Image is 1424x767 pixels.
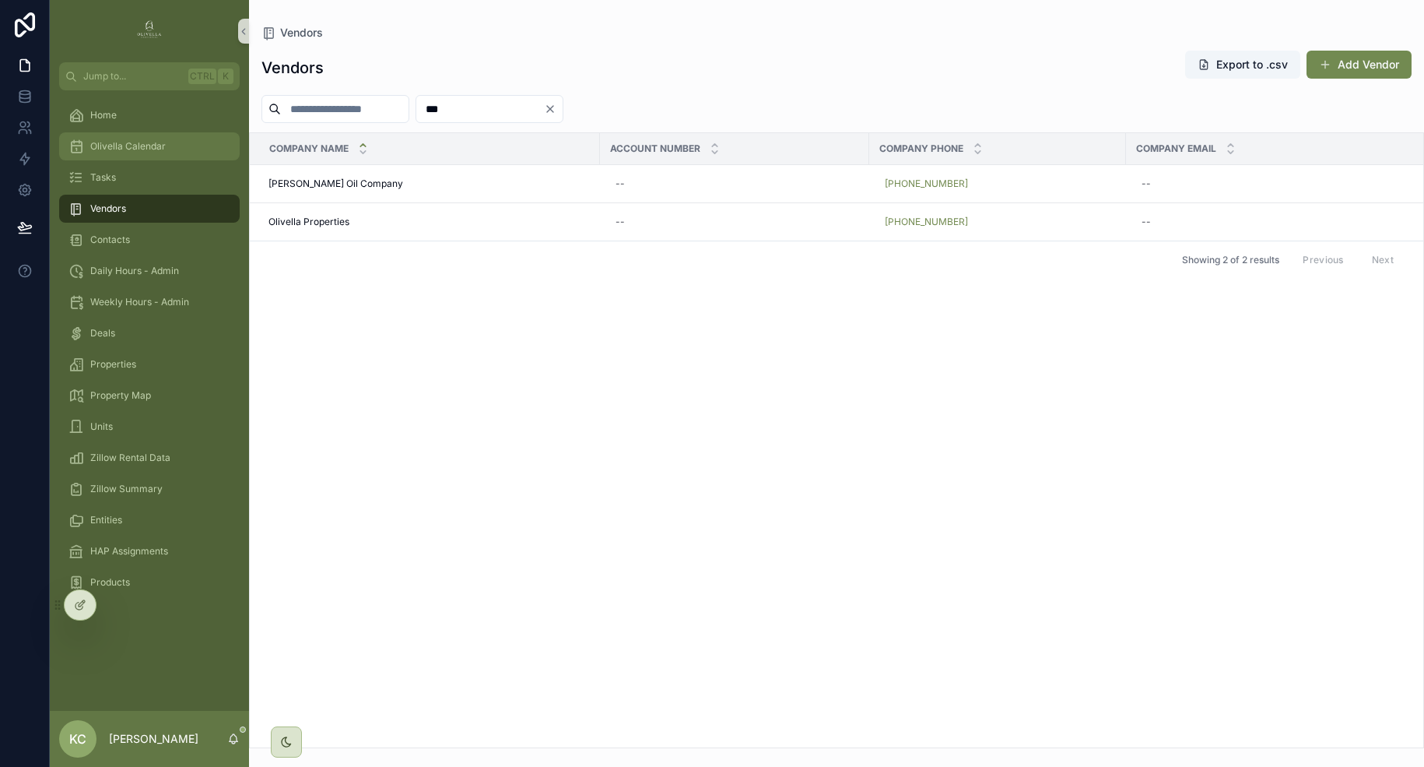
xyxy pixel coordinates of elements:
[90,109,117,121] span: Home
[616,216,625,228] div: --
[59,413,240,441] a: Units
[90,452,170,464] span: Zillow Rental Data
[261,57,324,79] h1: Vendors
[59,382,240,410] a: Property Map
[90,171,116,184] span: Tasks
[1142,216,1151,228] div: --
[879,171,1117,196] a: [PHONE_NUMBER]
[1182,254,1279,266] span: Showing 2 of 2 results
[885,178,968,190] a: [PHONE_NUMBER]
[269,142,349,155] span: Company Name
[90,576,130,589] span: Products
[90,420,113,433] span: Units
[59,132,240,160] a: Olivella Calendar
[616,178,625,190] div: --
[59,475,240,503] a: Zillow Summary
[1136,142,1216,155] span: Company Email
[59,62,240,90] button: Jump to...CtrlK
[59,537,240,565] a: HAP Assignments
[59,568,240,596] a: Products
[59,319,240,347] a: Deals
[879,209,1117,234] a: [PHONE_NUMBER]
[59,288,240,316] a: Weekly Hours - Admin
[90,514,122,526] span: Entities
[610,142,700,155] span: Account Number
[261,25,323,40] a: Vendors
[59,350,240,378] a: Properties
[59,164,240,192] a: Tasks
[90,358,136,371] span: Properties
[280,25,323,40] span: Vendors
[609,171,860,196] a: --
[59,506,240,534] a: Entities
[59,226,240,254] a: Contacts
[90,265,179,277] span: Daily Hours - Admin
[268,216,349,228] span: Olivella Properties
[90,140,166,153] span: Olivella Calendar
[609,209,860,234] a: --
[90,389,151,402] span: Property Map
[219,70,232,83] span: K
[90,483,163,495] span: Zillow Summary
[268,178,403,190] span: [PERSON_NAME] Oil Company
[268,178,591,190] a: [PERSON_NAME] Oil Company
[59,444,240,472] a: Zillow Rental Data
[1307,51,1412,79] button: Add Vendor
[83,70,182,83] span: Jump to...
[50,90,249,617] div: scrollable content
[59,101,240,129] a: Home
[109,731,198,747] p: [PERSON_NAME]
[268,216,591,228] a: Olivella Properties
[90,296,189,308] span: Weekly Hours - Admin
[188,69,216,84] span: Ctrl
[69,730,86,748] span: KC
[90,234,130,246] span: Contacts
[885,216,968,228] a: [PHONE_NUMBER]
[137,19,162,44] img: App logo
[1142,178,1151,190] div: --
[59,195,240,223] a: Vendors
[59,257,240,285] a: Daily Hours - Admin
[879,142,963,155] span: Company Phone
[90,327,115,340] span: Deals
[544,103,563,115] button: Clear
[90,545,168,558] span: HAP Assignments
[90,202,126,215] span: Vendors
[1185,51,1300,79] button: Export to .csv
